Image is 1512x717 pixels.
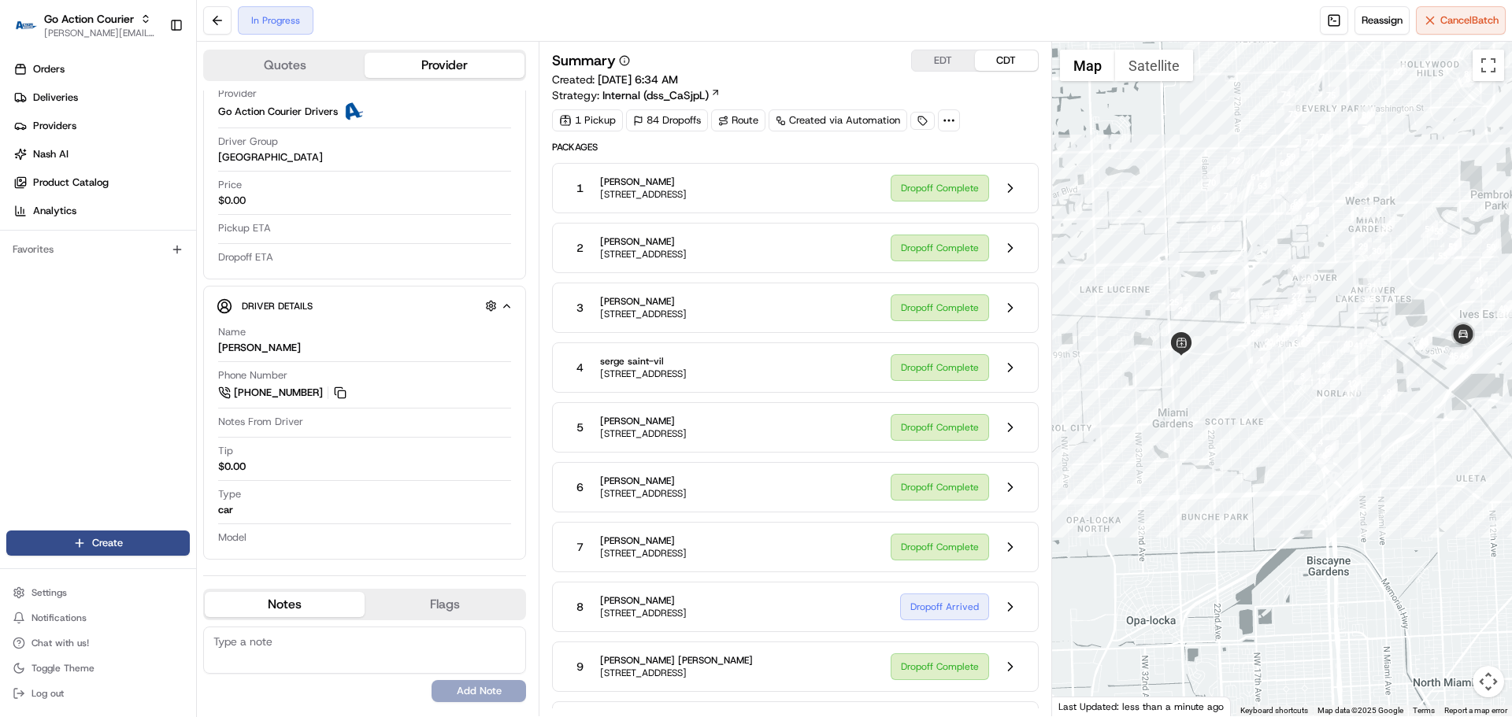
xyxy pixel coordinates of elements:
div: 74 [1277,86,1295,103]
img: ActionCourier.png [344,102,363,121]
span: [DATE] [139,244,172,257]
a: Nash AI [6,142,196,167]
span: Chat with us! [31,637,89,649]
button: Go Action CourierGo Action Courier[PERSON_NAME][EMAIL_ADDRESS][DOMAIN_NAME] [6,6,163,44]
div: 68 [1302,207,1319,224]
button: Map camera controls [1473,666,1504,697]
img: Jeff Sasse [16,229,41,254]
span: serge saint-vil [600,355,687,368]
div: 77 [1301,134,1318,151]
div: 22 [1247,324,1264,342]
div: 4 [1312,434,1329,451]
span: Go Action Courier Drivers [218,105,338,119]
div: 10 [1378,389,1395,406]
div: 52 [1444,238,1462,255]
button: Create [6,530,190,556]
div: 19 [1280,320,1298,338]
span: Price [218,178,242,192]
span: [PERSON_NAME] [49,244,128,257]
button: CDT [975,50,1038,71]
span: Map data ©2025 Google [1317,706,1403,715]
span: [PERSON_NAME] [600,176,687,188]
div: 41 [1350,337,1367,354]
a: Analytics [6,198,196,224]
div: 23 [1174,301,1191,319]
span: Deliveries [33,91,78,105]
div: 14 [1317,357,1335,374]
div: 49 [1470,272,1488,289]
div: 84 Dropoffs [626,109,708,131]
span: Notifications [31,612,87,624]
div: 53 [1430,223,1447,240]
span: Orders [33,62,65,76]
span: [STREET_ADDRESS] [600,487,687,500]
a: 📗Knowledge Base [9,346,127,374]
div: 35 [1279,299,1296,316]
span: Provider [218,87,257,101]
div: 70 [1203,174,1220,191]
div: 44 [1415,332,1432,349]
div: $0.00 [218,460,246,474]
span: [STREET_ADDRESS] [600,607,687,619]
span: Create [92,536,123,550]
span: Pickup ETA [218,221,271,235]
div: Past conversations [16,205,106,217]
div: 36 [1279,303,1296,320]
button: Notifications [6,607,190,629]
div: 45 [1445,347,1462,364]
h3: Summary [552,54,616,68]
button: Settings [6,582,190,604]
div: 66 [1286,198,1303,215]
span: Tip [218,444,233,458]
span: Name [218,325,246,339]
div: 8 [1352,400,1369,417]
span: 2 [576,240,584,256]
img: Nash [16,16,47,47]
div: 82 [1389,63,1406,80]
span: [PERSON_NAME] [600,235,687,248]
span: [PERSON_NAME] [600,415,687,427]
button: Log out [6,682,190,704]
div: 40 [1340,335,1357,353]
span: Toggle Theme [31,662,94,674]
a: Providers [6,113,196,139]
span: • [131,244,136,257]
button: Show street map [1060,50,1115,81]
div: 38 [1256,307,1273,324]
div: 69 [1207,220,1225,237]
button: Provider [365,53,524,78]
a: [PHONE_NUMBER] [218,384,349,401]
a: 💻API Documentation [127,346,259,374]
a: Orders [6,57,196,82]
div: 51 [1444,238,1462,256]
span: Settings [31,586,67,599]
span: Packages [552,141,1038,153]
div: 71 [1220,187,1237,205]
span: [DATE] [139,286,172,299]
img: 1736555255976-a54dd68f-1ca7-489b-9aae-adbdc363a1c4 [31,287,44,300]
div: [PERSON_NAME] [218,341,301,355]
button: Reassign [1354,6,1410,35]
span: Notes From Driver [218,415,303,429]
img: Google [1056,696,1108,716]
div: 84 [1460,65,1477,83]
div: 5 [1316,447,1333,464]
div: 28 [1298,272,1315,290]
a: Created via Automation [769,109,907,131]
span: Dropoff ETA [218,250,273,264]
a: Route [711,109,765,131]
span: [STREET_ADDRESS] [600,547,687,560]
span: Analytics [33,204,76,218]
span: 3 [576,300,584,316]
span: 7 [576,539,584,555]
div: 7 [1321,440,1339,457]
span: [PERSON_NAME] [600,534,687,547]
button: [PERSON_NAME][EMAIL_ADDRESS][DOMAIN_NAME] [44,27,157,39]
span: Log out [31,687,64,700]
div: Start new chat [71,150,258,166]
div: 1 Pickup [552,109,623,131]
div: 79 [1358,120,1376,138]
div: 58 [1351,176,1368,194]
